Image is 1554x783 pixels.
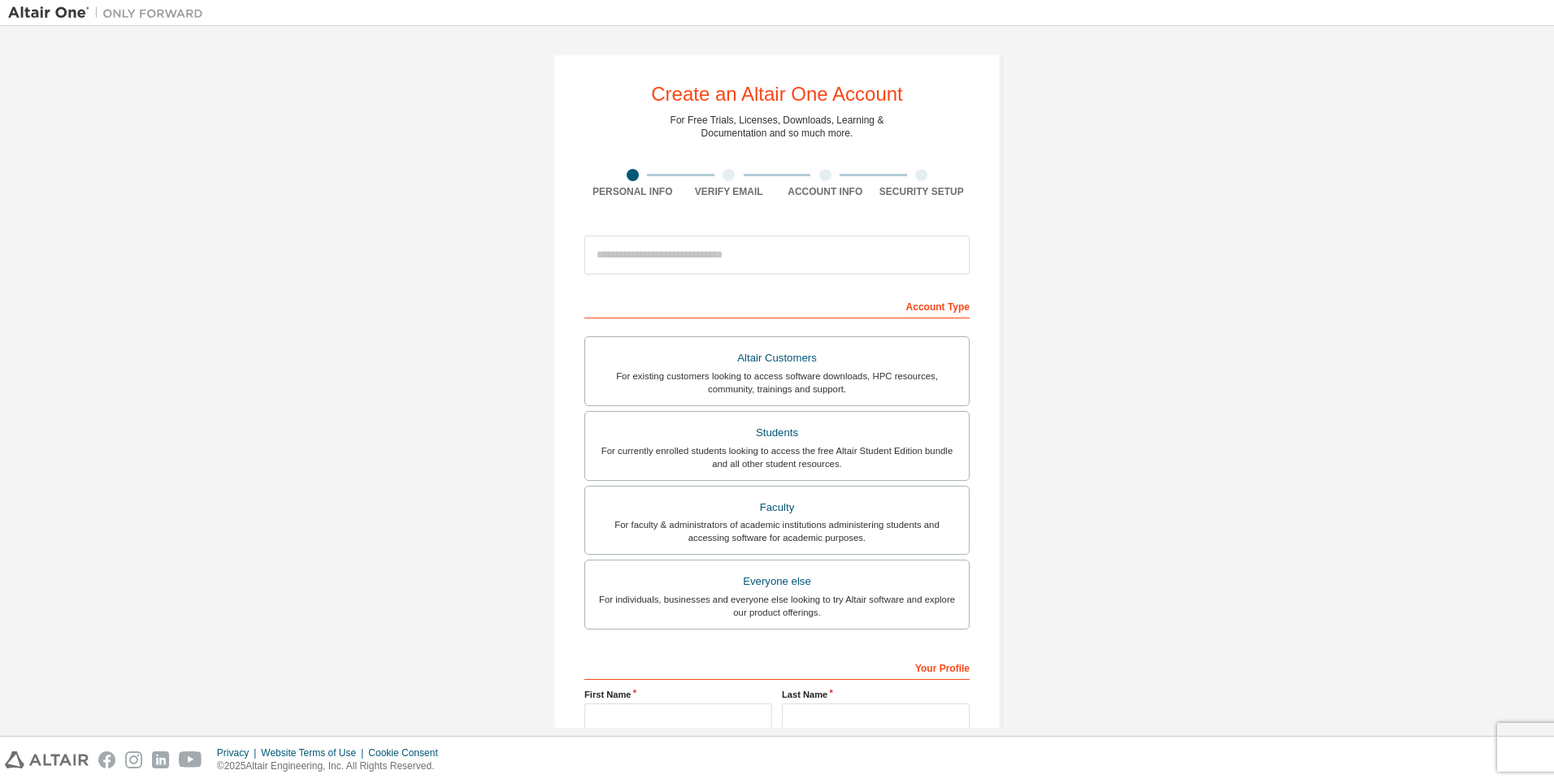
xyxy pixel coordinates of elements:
[217,746,261,759] div: Privacy
[595,570,959,593] div: Everyone else
[8,5,211,21] img: Altair One
[681,185,778,198] div: Verify Email
[261,746,368,759] div: Website Terms of Use
[5,751,89,768] img: altair_logo.svg
[368,746,447,759] div: Cookie Consent
[595,444,959,470] div: For currently enrolled students looking to access the free Altair Student Edition bundle and all ...
[595,496,959,519] div: Faculty
[595,370,959,396] div: For existing customers looking to access software downloads, HPC resources, community, trainings ...
[179,751,202,768] img: youtube.svg
[595,347,959,370] div: Altair Customers
[584,654,970,680] div: Your Profile
[584,688,772,701] label: First Name
[595,422,959,444] div: Students
[874,185,970,198] div: Security Setup
[595,518,959,544] div: For faculty & administrators of academic institutions administering students and accessing softwa...
[152,751,169,768] img: linkedin.svg
[777,185,874,198] div: Account Info
[782,688,970,701] label: Last Name
[125,751,142,768] img: instagram.svg
[584,185,681,198] div: Personal Info
[584,292,970,318] div: Account Type
[595,593,959,619] div: For individuals, businesses and everyone else looking to try Altair software and explore our prod...
[651,84,903,104] div: Create an Altair One Account
[98,751,115,768] img: facebook.svg
[671,114,884,140] div: For Free Trials, Licenses, Downloads, Learning & Documentation and so much more.
[217,759,448,773] p: © 2025 Altair Engineering, Inc. All Rights Reserved.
